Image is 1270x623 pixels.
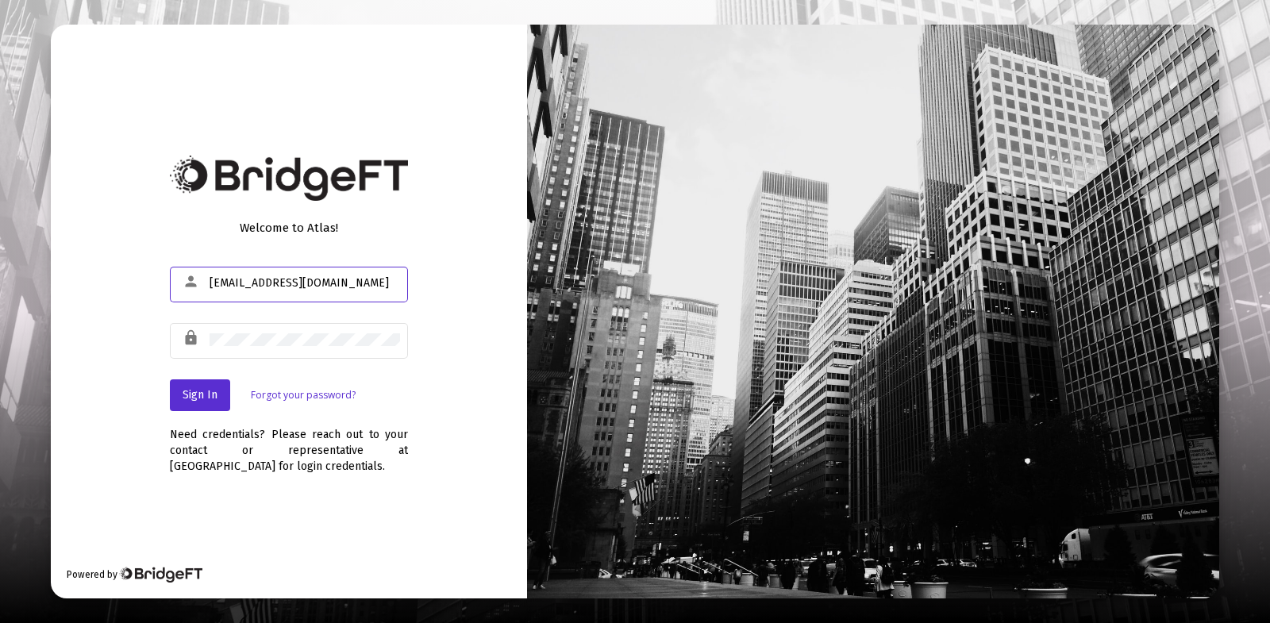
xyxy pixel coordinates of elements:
[170,379,230,411] button: Sign In
[210,277,400,290] input: Email or Username
[251,387,356,403] a: Forgot your password?
[183,329,202,348] mat-icon: lock
[170,220,408,236] div: Welcome to Atlas!
[170,156,408,201] img: Bridge Financial Technology Logo
[183,272,202,291] mat-icon: person
[119,567,202,583] img: Bridge Financial Technology Logo
[67,567,202,583] div: Powered by
[183,388,217,402] span: Sign In
[170,411,408,475] div: Need credentials? Please reach out to your contact or representative at [GEOGRAPHIC_DATA] for log...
